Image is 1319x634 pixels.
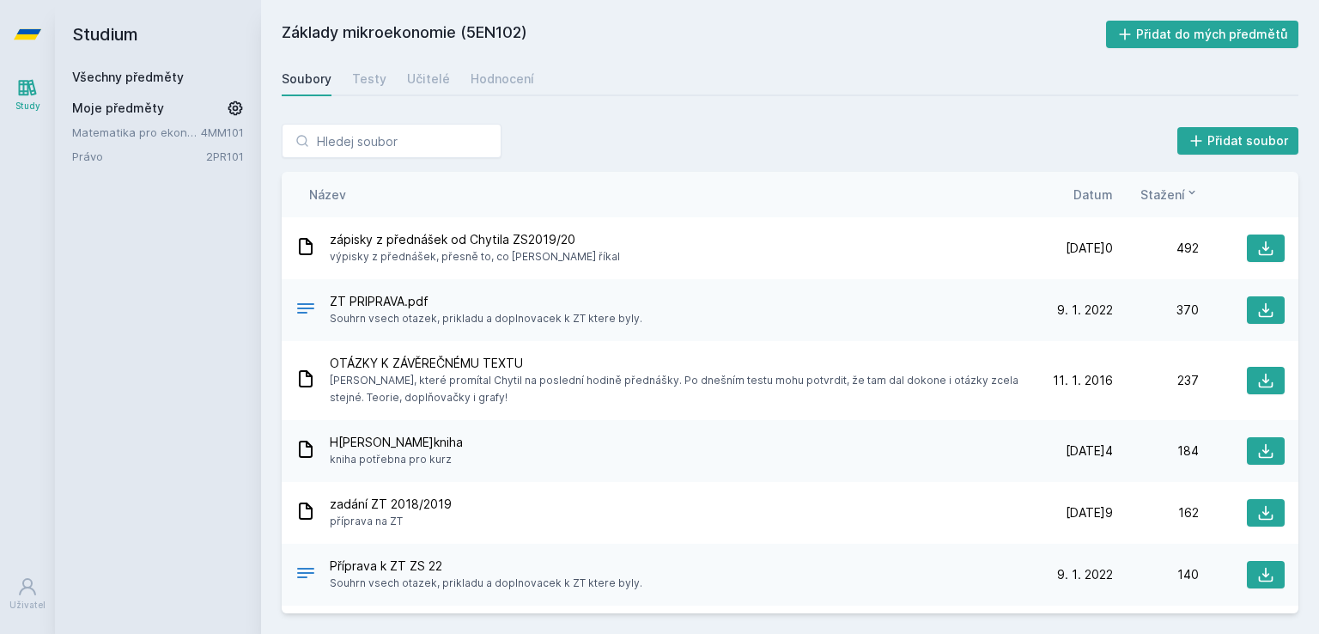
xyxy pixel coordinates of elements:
[407,70,450,88] div: Učitelé
[1177,127,1299,155] button: Přidat soubor
[1066,442,1113,460] span: [DATE]4
[407,62,450,96] a: Učitelé
[1066,240,1113,257] span: [DATE]0
[206,149,244,163] a: 2PR101
[72,70,184,84] a: Všechny předměty
[282,21,1106,48] h2: Základy mikroekonomie (5EN102)
[471,62,534,96] a: Hodnocení
[330,310,642,327] span: Souhrn vsech otazek, prikladu a doplnovacek k ZT ktere byly.
[282,70,331,88] div: Soubory
[1113,504,1199,521] div: 162
[1113,442,1199,460] div: 184
[9,599,46,612] div: Uživatel
[352,62,386,96] a: Testy
[3,568,52,620] a: Uživatel
[1113,566,1199,583] div: 140
[295,298,316,323] div: PDF
[15,100,40,113] div: Study
[330,293,642,310] span: ZT PRIPRAVA.pdf
[72,124,201,141] a: Matematika pro ekonomy
[330,513,452,530] span: příprava na ZT
[282,124,501,158] input: Hledej soubor
[3,69,52,121] a: Study
[1066,504,1113,521] span: [DATE]9
[1113,240,1199,257] div: 492
[309,186,346,204] button: Název
[1073,186,1113,204] button: Datum
[282,62,331,96] a: Soubory
[1113,372,1199,389] div: 237
[352,70,386,88] div: Testy
[1140,186,1199,204] button: Stažení
[1106,21,1299,48] button: Přidat do mých předmětů
[295,563,316,588] div: .PDF
[330,434,463,451] span: H[PERSON_NAME]kniha
[330,248,620,265] span: výpisky z přednášek, přesně to, co [PERSON_NAME] říkal
[1113,302,1199,319] div: 370
[330,558,642,575] span: Příprava k ZT ZS 22
[471,70,534,88] div: Hodnocení
[1140,186,1185,204] span: Stažení
[330,575,642,592] span: Souhrn vsech otazek, prikladu a doplnovacek k ZT ktere byly.
[1057,566,1113,583] span: 9. 1. 2022
[330,372,1020,406] span: [PERSON_NAME], které promítal Chytil na poslední hodině přednášky. Po dnešním testu mohu potvrdit...
[330,355,1020,372] span: OTÁZKY K ZÁVĚREČNÉMU TEXTU
[330,231,620,248] span: zápisky z přednášek od Chytila ZS2019/20
[330,451,463,468] span: kniha potřebna pro kurz
[1057,302,1113,319] span: 9. 1. 2022
[201,125,244,139] a: 4MM101
[330,496,452,513] span: zadání ZT 2018/2019
[72,148,206,165] a: Právo
[1053,372,1113,389] span: 11. 1. 2016
[72,100,164,117] span: Moje předměty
